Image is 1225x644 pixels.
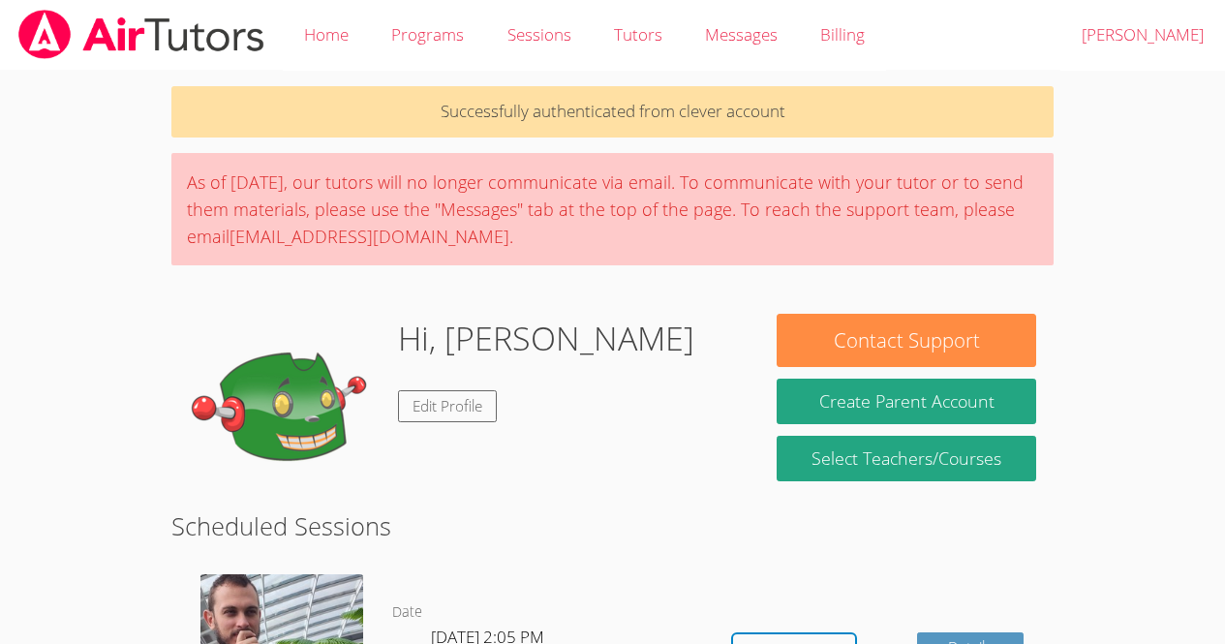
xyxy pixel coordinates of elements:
[398,314,694,363] h1: Hi, [PERSON_NAME]
[777,314,1035,367] button: Contact Support
[777,436,1035,481] a: Select Teachers/Courses
[777,379,1035,424] button: Create Parent Account
[171,86,1054,138] p: Successfully authenticated from clever account
[392,600,422,625] dt: Date
[705,23,778,46] span: Messages
[189,314,383,507] img: default.png
[171,507,1054,544] h2: Scheduled Sessions
[16,10,266,59] img: airtutors_banner-c4298cdbf04f3fff15de1276eac7730deb9818008684d7c2e4769d2f7ddbe033.png
[398,390,497,422] a: Edit Profile
[171,153,1054,265] div: As of [DATE], our tutors will no longer communicate via email. To communicate with your tutor or ...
